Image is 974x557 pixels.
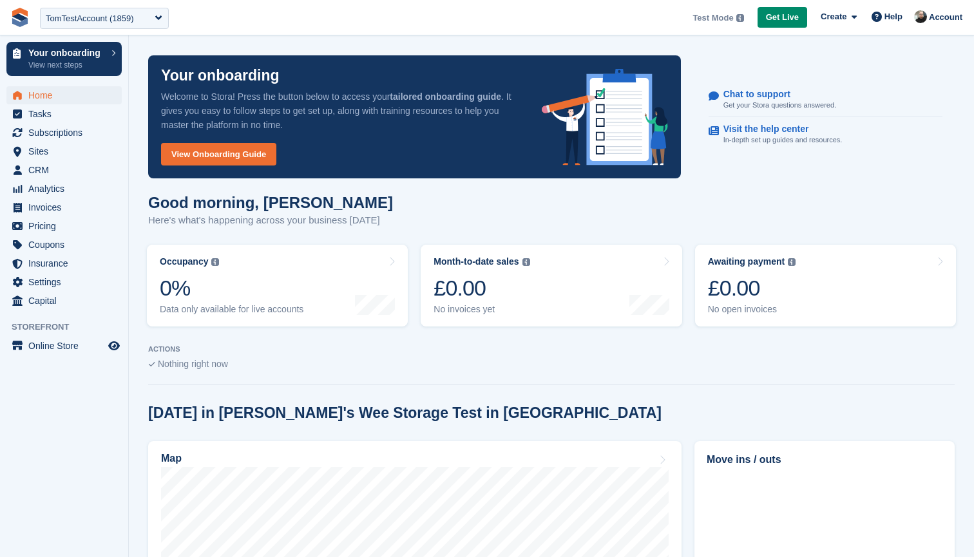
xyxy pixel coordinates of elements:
a: menu [6,292,122,310]
p: Chat to support [723,89,826,100]
a: menu [6,236,122,254]
span: Get Live [766,11,799,24]
div: 0% [160,275,303,301]
span: Test Mode [692,12,733,24]
h2: Move ins / outs [707,452,942,467]
a: Visit the help center In-depth set up guides and resources. [709,117,942,152]
a: menu [6,198,122,216]
div: Occupancy [160,256,208,267]
div: No open invoices [708,304,796,315]
span: Settings [28,273,106,291]
span: Insurance [28,254,106,272]
p: ACTIONS [148,345,955,354]
a: menu [6,254,122,272]
a: menu [6,86,122,104]
img: icon-info-grey-7440780725fd019a000dd9b08b2336e03edf1995a4989e88bcd33f0948082b44.svg [211,258,219,266]
p: In-depth set up guides and resources. [723,135,843,146]
a: Month-to-date sales £0.00 No invoices yet [421,245,682,326]
span: Sites [28,142,106,160]
img: onboarding-info-6c161a55d2c0e0a8cae90662b2fe09162a5109e8cc188191df67fb4f79e88e88.svg [542,69,668,165]
a: Preview store [106,338,122,354]
a: Get Live [758,7,807,28]
a: menu [6,273,122,291]
h1: Good morning, [PERSON_NAME] [148,194,393,211]
span: Pricing [28,217,106,235]
a: Occupancy 0% Data only available for live accounts [147,245,408,326]
a: menu [6,161,122,179]
span: Invoices [28,198,106,216]
span: Analytics [28,180,106,198]
span: Home [28,86,106,104]
img: blank_slate_check_icon-ba018cac091ee9be17c0a81a6c232d5eb81de652e7a59be601be346b1b6ddf79.svg [148,362,155,367]
img: icon-info-grey-7440780725fd019a000dd9b08b2336e03edf1995a4989e88bcd33f0948082b44.svg [522,258,530,266]
span: Capital [28,292,106,310]
span: Online Store [28,337,106,355]
a: menu [6,105,122,123]
p: Here's what's happening across your business [DATE] [148,213,393,228]
p: Get your Stora questions answered. [723,100,836,111]
h2: [DATE] in [PERSON_NAME]'s Wee Storage Test in [GEOGRAPHIC_DATA] [148,404,662,422]
p: View next steps [28,59,105,71]
img: stora-icon-8386f47178a22dfd0bd8f6a31ec36ba5ce8667c1dd55bd0f319d3a0aa187defe.svg [10,8,30,27]
span: Account [929,11,962,24]
a: Awaiting payment £0.00 No open invoices [695,245,956,326]
span: Subscriptions [28,124,106,142]
a: menu [6,124,122,142]
div: £0.00 [708,275,796,301]
h2: Map [161,453,182,464]
span: Create [821,10,846,23]
div: £0.00 [434,275,530,301]
span: Nothing right now [158,359,228,369]
div: Awaiting payment [708,256,785,267]
img: Tom Huddleston [914,10,927,23]
a: menu [6,180,122,198]
p: Welcome to Stora! Press the button below to access your . It gives you easy to follow steps to ge... [161,90,521,132]
p: Your onboarding [161,68,280,83]
div: No invoices yet [434,304,530,315]
p: Your onboarding [28,48,105,57]
a: menu [6,142,122,160]
span: Help [884,10,902,23]
a: View Onboarding Guide [161,143,276,165]
p: Visit the help center [723,124,832,135]
span: CRM [28,161,106,179]
a: menu [6,217,122,235]
strong: tailored onboarding guide [390,91,501,102]
a: menu [6,337,122,355]
div: TomTestAccount (1859) [46,12,134,25]
div: Month-to-date sales [434,256,519,267]
span: Tasks [28,105,106,123]
img: icon-info-grey-7440780725fd019a000dd9b08b2336e03edf1995a4989e88bcd33f0948082b44.svg [736,14,744,22]
div: Data only available for live accounts [160,304,303,315]
img: icon-info-grey-7440780725fd019a000dd9b08b2336e03edf1995a4989e88bcd33f0948082b44.svg [788,258,796,266]
a: Your onboarding View next steps [6,42,122,76]
span: Coupons [28,236,106,254]
span: Storefront [12,321,128,334]
a: Chat to support Get your Stora questions answered. [709,82,942,118]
